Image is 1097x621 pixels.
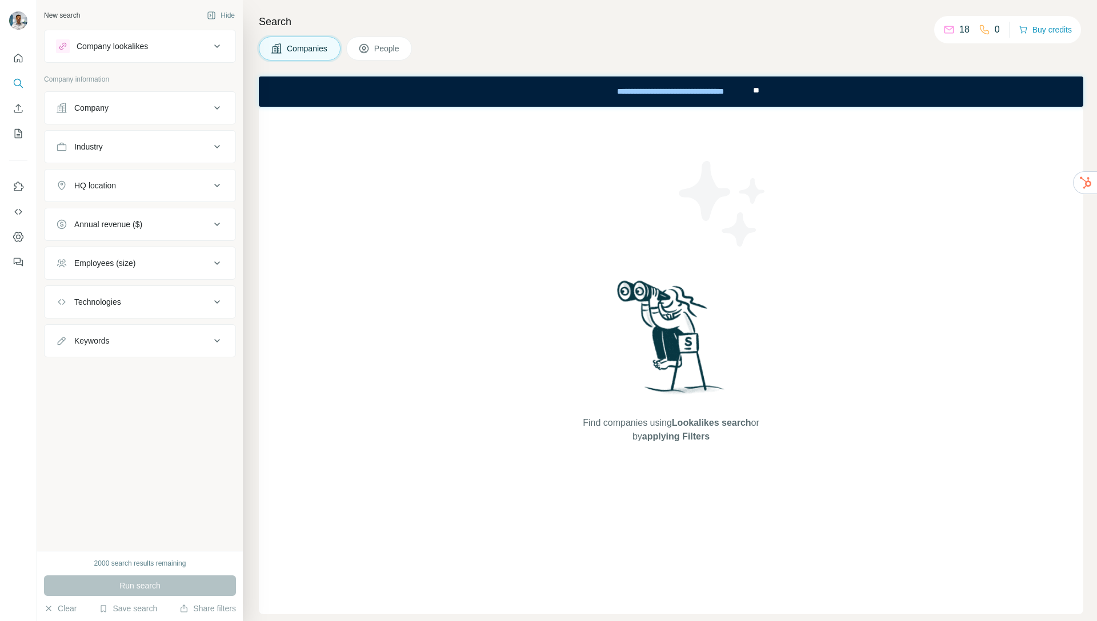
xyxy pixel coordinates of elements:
div: Company [74,102,109,114]
h4: Search [259,14,1083,30]
img: Avatar [9,11,27,30]
button: Industry [45,133,235,160]
button: Company [45,94,235,122]
div: Company lookalikes [77,41,148,52]
button: Quick start [9,48,27,68]
button: Use Surfe API [9,201,27,222]
button: Search [9,73,27,94]
img: Surfe Illustration - Woman searching with binoculars [612,277,731,405]
p: Company information [44,74,236,84]
span: People [374,43,401,54]
span: Find companies using or by [579,416,762,443]
button: Buy credits [1019,22,1072,38]
span: applying Filters [642,432,710,441]
button: Dashboard [9,227,27,247]
div: 2000 search results remaining [94,558,186,568]
button: Save search [99,603,157,614]
iframe: Banner [259,76,1083,107]
div: Technologies [74,296,121,308]
button: Keywords [45,327,235,354]
button: Company lookalikes [45,33,235,60]
span: Companies [287,43,329,54]
button: Annual revenue ($) [45,211,235,238]
img: Surfe Illustration - Stars [671,152,774,255]
button: Clear [44,603,77,614]
button: Employees (size) [45,249,235,277]
div: Industry [74,141,103,152]
p: 0 [995,23,1000,37]
button: Technologies [45,288,235,316]
button: Use Surfe on LinkedIn [9,176,27,197]
button: HQ location [45,172,235,199]
button: Feedback [9,252,27,272]
button: Share filters [179,603,236,614]
button: Enrich CSV [9,98,27,119]
div: Keywords [74,335,109,346]
div: HQ location [74,180,116,191]
div: New search [44,10,80,21]
button: Hide [199,7,243,24]
div: Annual revenue ($) [74,219,142,230]
p: 18 [959,23,970,37]
button: My lists [9,123,27,144]
div: Employees (size) [74,257,135,269]
span: Lookalikes search [672,418,751,428]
